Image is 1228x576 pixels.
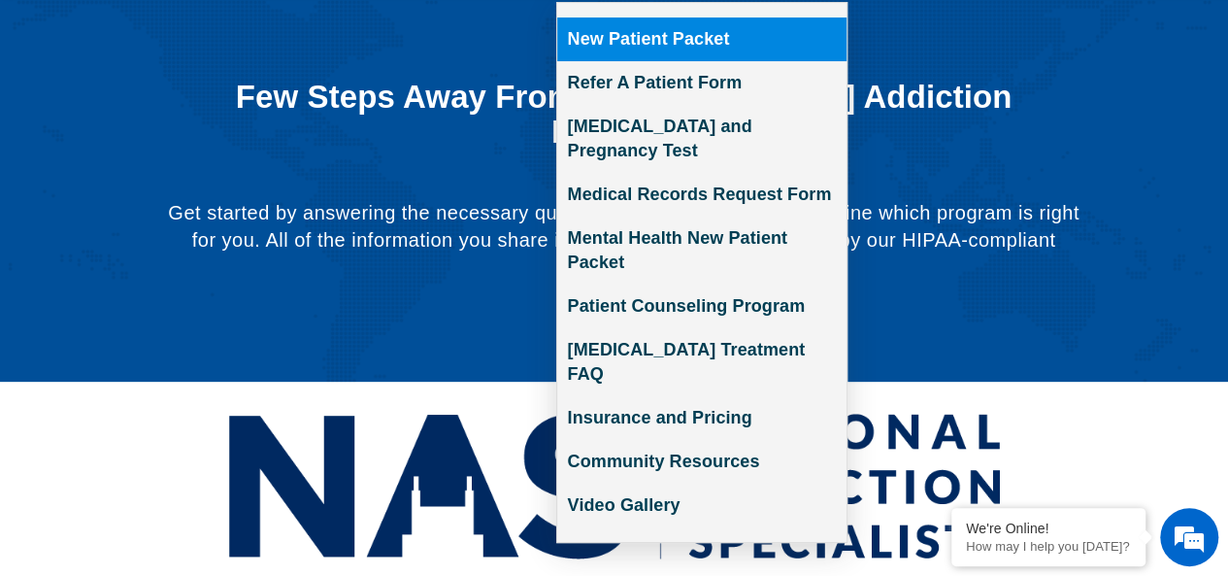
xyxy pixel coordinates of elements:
[557,484,846,527] a: Video Gallery
[113,167,268,363] span: We're online!
[10,376,370,444] textarea: Type your message and hit 'Enter'
[557,105,846,173] a: [MEDICAL_DATA] and Pregnancy Test
[557,328,846,396] a: [MEDICAL_DATA] Treatment FAQ
[21,100,50,129] div: Navigation go back
[318,10,365,56] div: Minimize live chat window
[966,521,1131,536] div: We're Online!
[557,396,846,440] a: Insurance and Pricing
[157,199,1090,281] p: Get started by answering the necessary questions below to help us determine which program is righ...
[966,539,1131,554] p: How may I help you today?
[557,440,846,484] a: Community Resources
[557,217,846,285] a: Mental Health New Patient Packet
[557,61,846,105] a: Refer A Patient Form
[206,80,1042,151] h1: Few Steps Away From [MEDICAL_DATA] Addiction Recovery
[557,285,846,328] a: Patient Counseling Program
[557,17,846,61] a: New Patient Packet
[130,102,355,127] div: Chat with us now
[557,173,846,217] a: Medical Records Request Form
